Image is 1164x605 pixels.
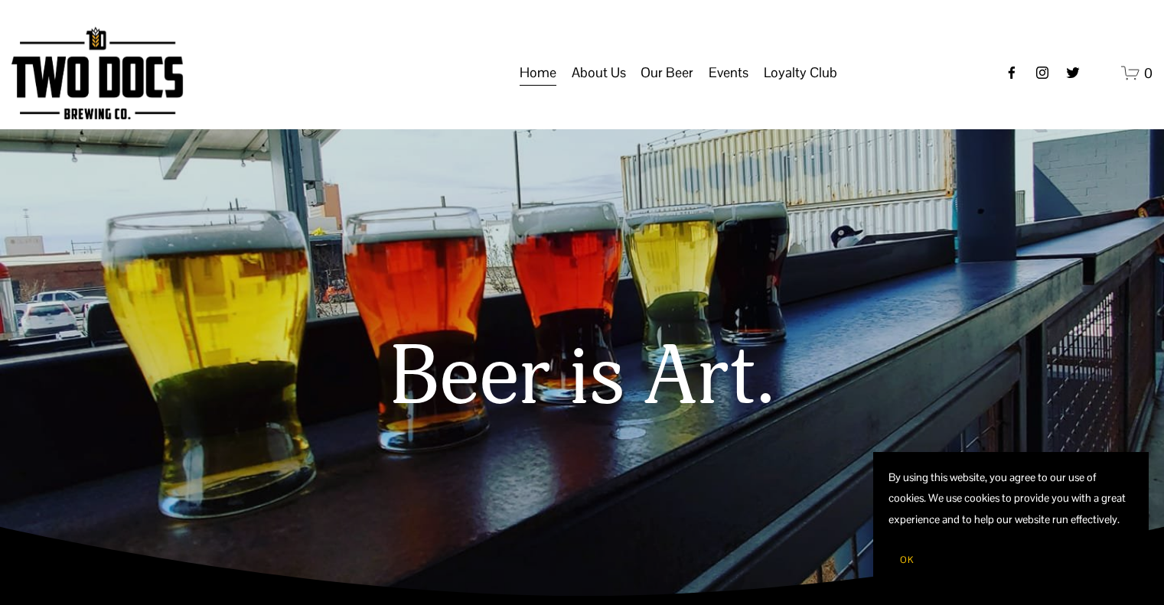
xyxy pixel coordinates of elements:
[709,60,748,86] span: Events
[764,58,837,87] a: folder dropdown
[641,58,693,87] a: folder dropdown
[1035,65,1050,80] a: instagram-unauth
[47,332,1118,424] h1: Beer is Art.
[888,467,1133,530] p: By using this website, you agree to our use of cookies. We use cookies to provide you with a grea...
[641,60,693,86] span: Our Beer
[888,545,925,574] button: OK
[1144,64,1153,82] span: 0
[1121,63,1153,83] a: 0 items in cart
[900,554,914,566] span: OK
[1065,65,1081,80] a: twitter-unauth
[572,58,626,87] a: folder dropdown
[572,60,626,86] span: About Us
[709,58,748,87] a: folder dropdown
[764,60,837,86] span: Loyalty Club
[520,58,556,87] a: Home
[873,452,1149,590] section: Cookie banner
[1004,65,1019,80] a: Facebook
[11,27,183,119] img: Two Docs Brewing Co.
